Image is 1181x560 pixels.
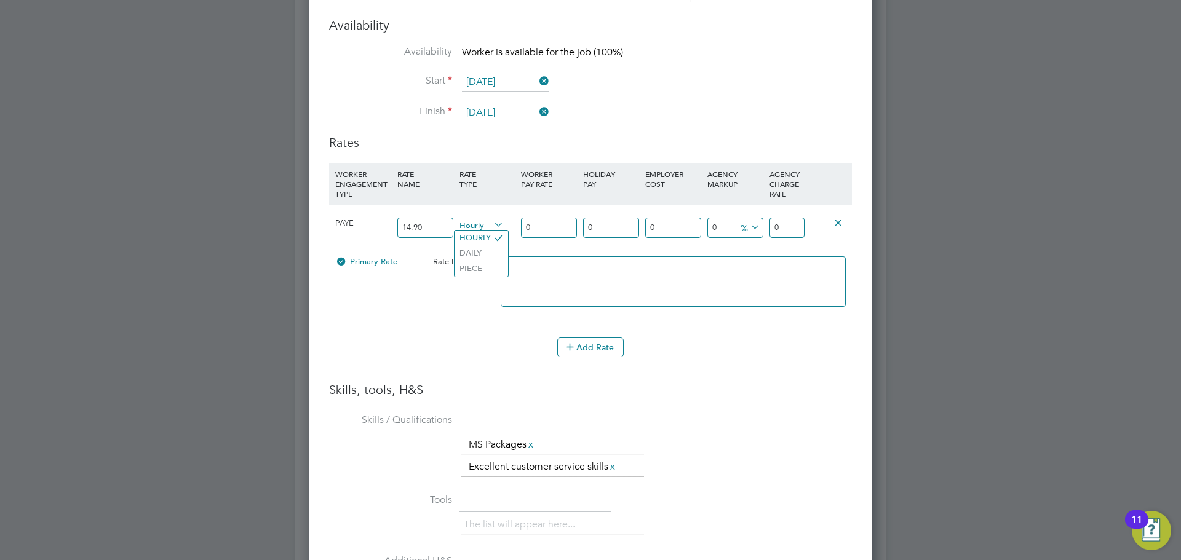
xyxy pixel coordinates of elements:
[464,436,540,453] li: MS Packages
[433,256,495,267] span: Rate Description:
[527,436,535,452] a: x
[1131,519,1142,535] div: 11
[557,337,624,357] button: Add Rate
[462,73,549,92] input: Select one
[329,135,852,151] h3: Rates
[642,163,704,195] div: EMPLOYER COST
[332,163,394,205] div: WORKER ENGAGEMENT TYPE
[329,45,452,58] label: Availability
[329,494,452,507] label: Tools
[518,163,580,195] div: WORKER PAY RATE
[329,382,852,398] h3: Skills, tools, H&S
[464,459,622,475] li: Excellent customer service skills
[329,74,452,87] label: Start
[608,459,617,475] a: x
[1132,511,1171,550] button: Open Resource Center, 11 new notifications
[394,163,456,195] div: RATE NAME
[455,261,508,277] li: PIECE
[464,516,580,533] li: The list will appear here...
[456,163,519,195] div: RATE TYPE
[736,220,761,234] span: %
[766,163,808,205] div: AGENCY CHARGE RATE
[704,163,766,195] div: AGENCY MARKUP
[580,163,642,195] div: HOLIDAY PAY
[329,17,852,33] h3: Availability
[335,256,397,267] span: Primary Rate
[455,231,508,246] li: HOURLY
[455,246,508,261] li: DAILY
[459,218,504,231] span: Hourly
[329,414,452,427] label: Skills / Qualifications
[462,46,623,58] span: Worker is available for the job (100%)
[335,218,354,228] span: PAYE
[329,105,452,118] label: Finish
[462,104,549,122] input: Select one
